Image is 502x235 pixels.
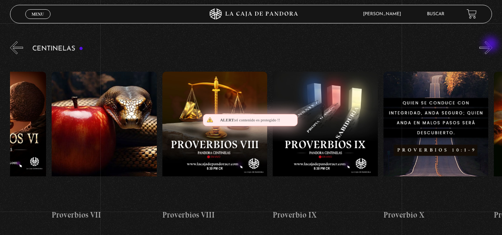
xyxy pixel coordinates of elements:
[203,114,298,126] div: el contenido es protegido !!
[10,41,23,54] button: Previous
[273,209,378,221] h4: Proverbio IX
[220,118,235,122] span: Alert:
[162,209,268,221] h4: Proverbios VIII
[467,9,477,19] a: View your shopping cart
[162,60,268,232] a: Proverbios VIII
[52,60,157,232] a: Proverbios VII
[32,45,83,52] h3: Centinelas
[32,12,44,16] span: Menu
[273,60,378,232] a: Proverbio IX
[479,41,492,54] button: Next
[52,209,157,221] h4: Proverbios VII
[383,209,489,221] h4: Proverbio X
[359,12,408,16] span: [PERSON_NAME]
[427,12,444,16] a: Buscar
[383,60,489,232] a: Proverbio X
[29,18,46,23] span: Cerrar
